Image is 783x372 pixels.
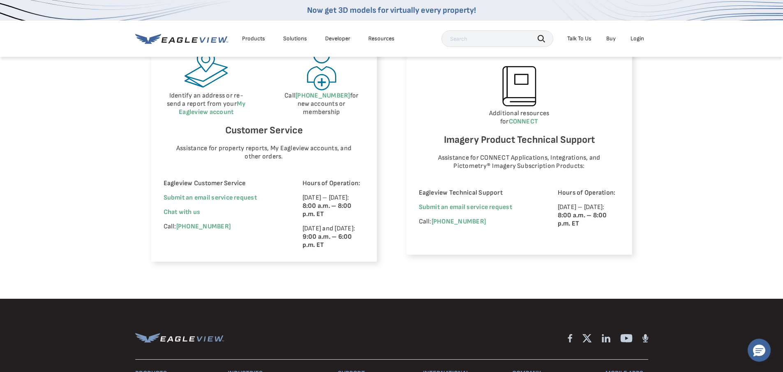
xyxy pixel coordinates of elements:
[567,35,591,42] div: Talk To Us
[164,194,257,202] a: Submit an email service request
[279,92,365,116] p: Call for new accounts or membership
[441,30,553,47] input: Search
[164,179,280,188] p: Eagleview Customer Service
[509,118,538,126] a: CONNECT
[164,123,365,138] h6: Customer Service
[558,189,620,197] p: Hours of Operation:
[303,225,365,249] p: [DATE] and [DATE]:
[171,144,356,161] p: Assistance for property reports, My Eagleview accounts, and other orders.
[179,100,245,116] a: My Eagleview account
[419,189,535,197] p: Eagleview Technical Support
[242,35,265,42] div: Products
[748,339,771,362] button: Hello, have a question? Let’s chat.
[303,179,365,188] p: Hours of Operation:
[164,208,201,216] span: Chat with us
[558,212,607,228] strong: 8:00 a.m. – 8:00 p.m. ET
[419,218,535,226] p: Call:
[307,5,476,15] a: Now get 3D models for virtually every property!
[432,218,486,226] a: [PHONE_NUMBER]
[631,35,644,42] div: Login
[176,223,231,230] a: [PHONE_NUMBER]
[558,203,620,228] p: [DATE] – [DATE]:
[419,109,620,126] p: Additional resources for
[427,154,612,170] p: Assistance for CONNECT Applications, Integrations, and Pictometry® Imagery Subscription Products:
[368,35,395,42] div: Resources
[303,194,365,219] p: [DATE] – [DATE]:
[419,132,620,148] h6: Imagery Product Technical Support
[283,35,307,42] div: Solutions
[303,202,352,218] strong: 8:00 a.m. – 8:00 p.m. ET
[296,92,350,100] a: [PHONE_NUMBER]
[606,35,616,42] a: Buy
[164,223,280,231] p: Call:
[303,233,352,249] strong: 9:00 a.m. – 6:00 p.m. ET
[325,35,350,42] a: Developer
[164,92,249,116] p: Identify an address or re-send a report from your
[419,203,512,211] a: Submit an email service request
